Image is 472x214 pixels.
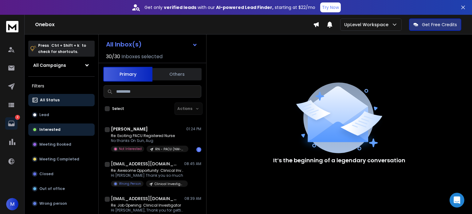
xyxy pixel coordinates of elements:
[28,94,95,106] button: All Status
[39,127,61,132] p: Interested
[50,42,80,49] span: Ctrl + Shift + k
[121,53,163,60] h3: Inboxes selected
[111,133,185,138] p: Re: Exciting PACU Registered Nurse
[450,193,464,208] div: Open Intercom Messenger
[112,106,124,111] label: Select
[111,196,179,202] h1: [EMAIL_ADDRESS][DOMAIN_NAME]
[15,115,20,120] p: 2
[184,196,201,201] p: 08:39 AM
[152,67,202,81] button: Others
[40,98,60,103] p: All Status
[39,157,79,162] p: Meeting Completed
[111,203,185,208] p: Re: Job Opening: Clinical Investigator
[322,4,339,10] p: Try Now
[101,38,203,50] button: All Inbox(s)
[155,147,185,151] p: RN - PACU (NM-0003)
[39,186,65,191] p: Out of office
[144,4,315,10] p: Get only with our starting at $22/mo
[106,53,120,60] span: 30 / 30
[28,82,95,90] h3: Filters
[216,4,273,10] strong: AI-powered Lead Finder,
[103,67,152,82] button: Primary
[196,147,201,152] div: 1
[35,21,313,28] h1: Onebox
[28,123,95,136] button: Interested
[28,153,95,165] button: Meeting Completed
[6,21,18,32] img: logo
[38,42,86,55] p: Press to check for shortcuts.
[111,161,179,167] h1: [EMAIL_ADDRESS][DOMAIN_NAME]
[111,138,185,143] p: No thanks On Sun, Aug
[33,62,66,68] h1: All Campaigns
[39,142,71,147] p: Meeting Booked
[28,59,95,71] button: All Campaigns
[320,2,341,12] button: Try Now
[119,147,142,151] p: Not Interested
[409,18,461,31] button: Get Free Credits
[28,183,95,195] button: Out of office
[6,198,18,210] button: M
[155,182,184,186] p: Clinical Investigator - [MEDICAL_DATA] Oncology (MA-1117)
[39,112,49,117] p: Lead
[111,126,148,132] h1: [PERSON_NAME]
[186,127,201,131] p: 01:24 PM
[164,4,196,10] strong: verified leads
[39,172,53,176] p: Closed
[106,41,142,47] h1: All Inbox(s)
[28,168,95,180] button: Closed
[422,22,457,28] p: Get Free Credits
[119,181,141,186] p: Wrong Person
[39,201,67,206] p: Wrong person
[111,208,185,213] p: Hi [PERSON_NAME], Thank you for getting
[28,109,95,121] button: Lead
[28,138,95,151] button: Meeting Booked
[344,22,391,28] p: UpLevel Workspace
[273,156,405,165] p: It’s the beginning of a legendary conversation
[5,117,18,130] a: 2
[111,173,185,178] p: Hi [PERSON_NAME] Thank you so much
[111,168,185,173] p: Re: Awesome Opportunity: Clinical Investigator
[28,197,95,210] button: Wrong person
[184,161,201,166] p: 08:45 AM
